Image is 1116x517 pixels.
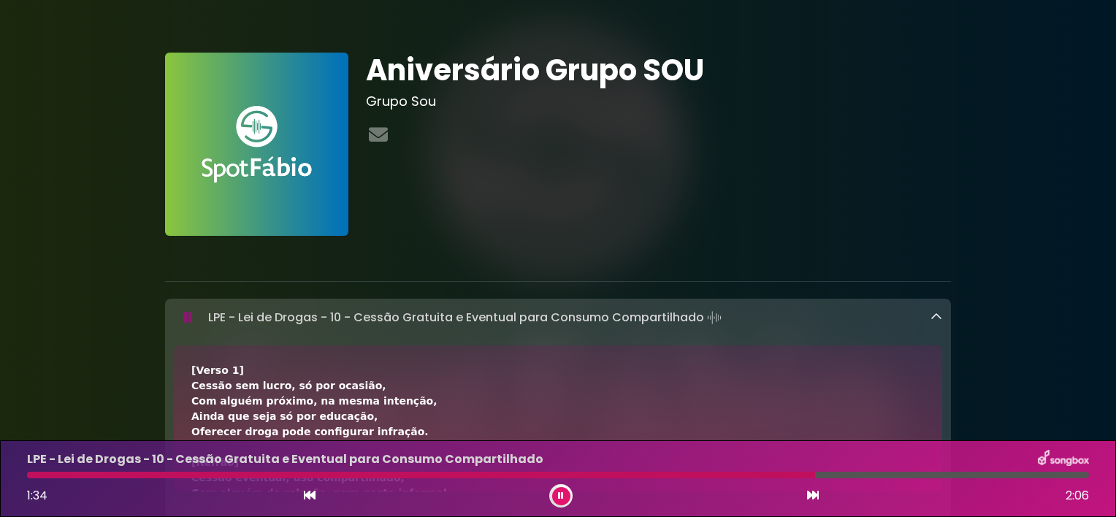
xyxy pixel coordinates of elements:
h3: Grupo Sou [366,93,951,110]
p: LPE - Lei de Drogas - 10 - Cessão Gratuita e Eventual para Consumo Compartilhado [27,451,543,468]
img: waveform4.gif [704,307,725,328]
img: FAnVhLgaRSStWruMDZa6 [165,53,348,236]
img: songbox-logo-white.png [1038,450,1089,469]
h1: Aniversário Grupo SOU [366,53,951,88]
span: 1:34 [27,487,47,504]
p: LPE - Lei de Drogas - 10 - Cessão Gratuita e Eventual para Consumo Compartilhado [208,307,725,328]
span: 2:06 [1066,487,1089,505]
